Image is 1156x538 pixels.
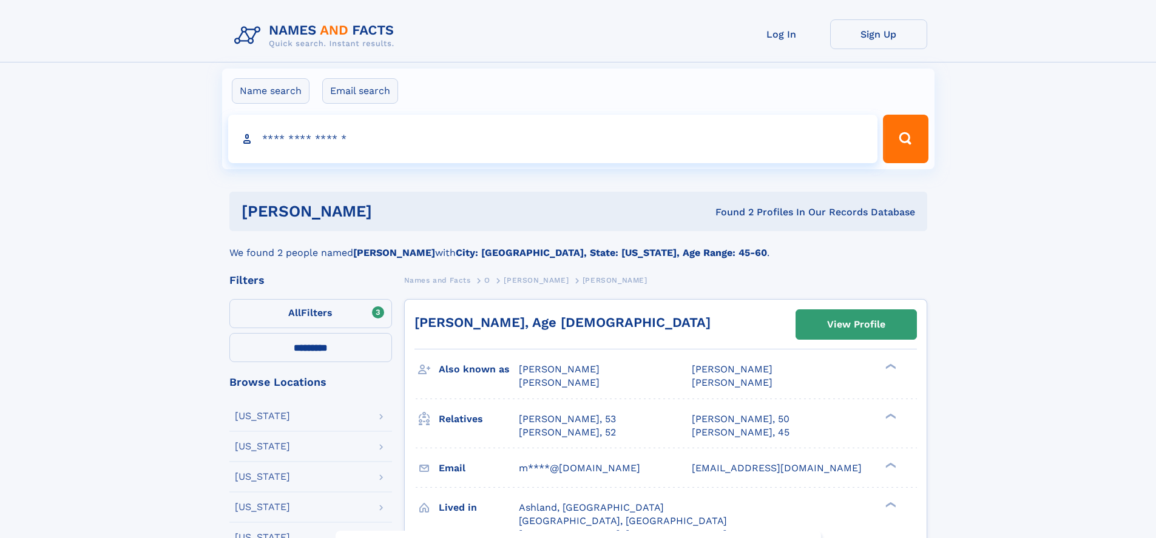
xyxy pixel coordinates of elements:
[484,272,490,287] a: O
[235,411,290,421] div: [US_STATE]
[322,78,398,104] label: Email search
[484,276,490,284] span: O
[882,363,897,371] div: ❯
[692,363,772,375] span: [PERSON_NAME]
[883,115,928,163] button: Search Button
[733,19,830,49] a: Log In
[229,377,392,388] div: Browse Locations
[229,231,927,260] div: We found 2 people named with .
[414,315,711,330] a: [PERSON_NAME], Age [DEMOGRAPHIC_DATA]
[882,461,897,469] div: ❯
[692,412,789,426] a: [PERSON_NAME], 50
[235,502,290,512] div: [US_STATE]
[456,247,767,258] b: City: [GEOGRAPHIC_DATA], State: [US_STATE], Age Range: 45-60
[235,472,290,482] div: [US_STATE]
[235,442,290,451] div: [US_STATE]
[439,458,519,479] h3: Email
[229,299,392,328] label: Filters
[830,19,927,49] a: Sign Up
[692,426,789,439] a: [PERSON_NAME], 45
[288,307,301,318] span: All
[544,206,915,219] div: Found 2 Profiles In Our Records Database
[232,78,309,104] label: Name search
[229,275,392,286] div: Filters
[439,409,519,429] h3: Relatives
[439,497,519,518] h3: Lived in
[519,377,600,388] span: [PERSON_NAME]
[692,462,862,474] span: [EMAIL_ADDRESS][DOMAIN_NAME]
[504,272,569,287] a: [PERSON_NAME]
[796,310,916,339] a: View Profile
[404,272,471,287] a: Names and Facts
[519,515,727,526] span: [GEOGRAPHIC_DATA], [GEOGRAPHIC_DATA]
[882,500,897,508] div: ❯
[519,502,664,513] span: Ashland, [GEOGRAPHIC_DATA]
[882,412,897,420] div: ❯
[583,276,647,284] span: [PERSON_NAME]
[519,426,616,439] a: [PERSON_NAME], 52
[353,247,435,258] b: [PERSON_NAME]
[439,359,519,380] h3: Also known as
[504,276,569,284] span: [PERSON_NAME]
[242,204,544,219] h1: [PERSON_NAME]
[228,115,878,163] input: search input
[519,412,616,426] a: [PERSON_NAME], 53
[519,363,600,375] span: [PERSON_NAME]
[692,377,772,388] span: [PERSON_NAME]
[229,19,404,52] img: Logo Names and Facts
[827,311,885,338] div: View Profile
